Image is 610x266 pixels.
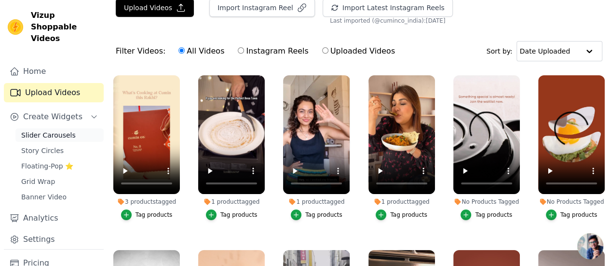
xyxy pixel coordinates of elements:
span: Story Circles [21,146,64,155]
div: No Products Tagged [453,198,520,206]
span: Create Widgets [23,111,82,123]
span: Floating-Pop ⭐ [21,161,73,171]
button: Tag products [291,210,342,220]
a: Slider Carousels [15,128,104,142]
a: Upload Videos [4,83,104,102]
span: Vizup Shoppable Videos [31,10,100,44]
div: 3 products tagged [113,198,180,206]
label: Instagram Reels [237,45,309,57]
img: Vizup [8,19,23,35]
div: Filter Videos: [116,40,400,62]
span: Banner Video [21,192,67,202]
a: Floating-Pop ⭐ [15,159,104,173]
a: Story Circles [15,144,104,157]
a: Settings [4,230,104,249]
span: Grid Wrap [21,177,55,186]
button: Tag products [461,210,512,220]
label: All Videos [178,45,225,57]
div: 1 product tagged [283,198,350,206]
button: Create Widgets [4,107,104,126]
div: Tag products [220,211,258,219]
button: Tag products [121,210,173,220]
input: Instagram Reels [238,47,244,54]
input: All Videos [178,47,185,54]
a: Home [4,62,104,81]
a: Grid Wrap [15,175,104,188]
div: Sort by: [487,41,603,61]
span: Last imported (@ cuminco_india ): [DATE] [330,17,445,25]
div: Tag products [475,211,512,219]
div: Tag products [560,211,597,219]
div: Tag products [136,211,173,219]
div: No Products Tagged [538,198,605,206]
span: Slider Carousels [21,130,76,140]
input: Uploaded Videos [322,47,328,54]
button: Tag products [546,210,597,220]
a: Banner Video [15,190,104,204]
label: Uploaded Videos [322,45,395,57]
a: Analytics [4,209,104,228]
button: Tag products [206,210,258,220]
div: Tag products [390,211,427,219]
div: 1 product tagged [198,198,265,206]
button: Tag products [376,210,427,220]
div: Tag products [305,211,342,219]
div: 1 product tagged [368,198,435,206]
div: Open chat [577,233,603,259]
